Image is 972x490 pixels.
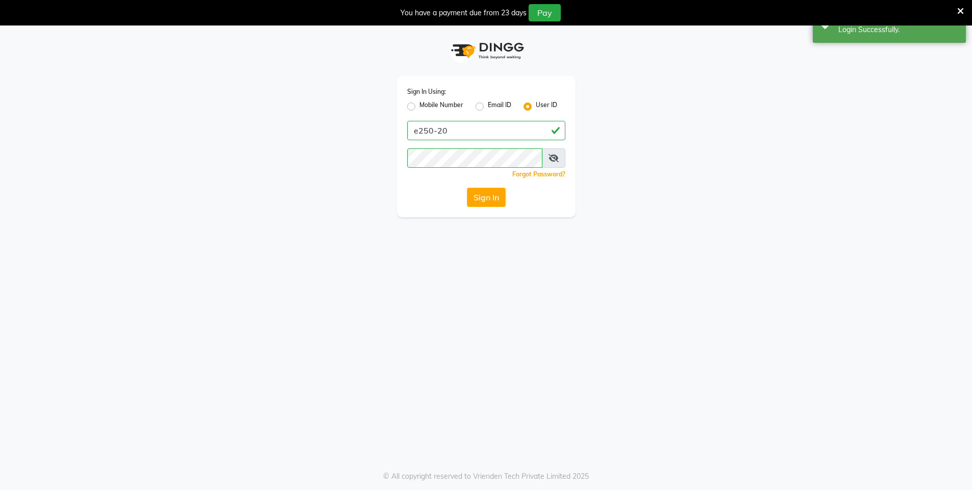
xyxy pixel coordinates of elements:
[512,170,565,178] a: Forgot Password?
[401,8,527,18] div: You have a payment due from 23 days
[445,36,527,66] img: logo1.svg
[529,4,561,21] button: Pay
[536,100,557,113] label: User ID
[488,100,511,113] label: Email ID
[467,188,506,207] button: Sign In
[407,148,542,168] input: Username
[407,121,565,140] input: Username
[407,87,446,96] label: Sign In Using:
[419,100,463,113] label: Mobile Number
[838,24,958,35] div: Login Successfully.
